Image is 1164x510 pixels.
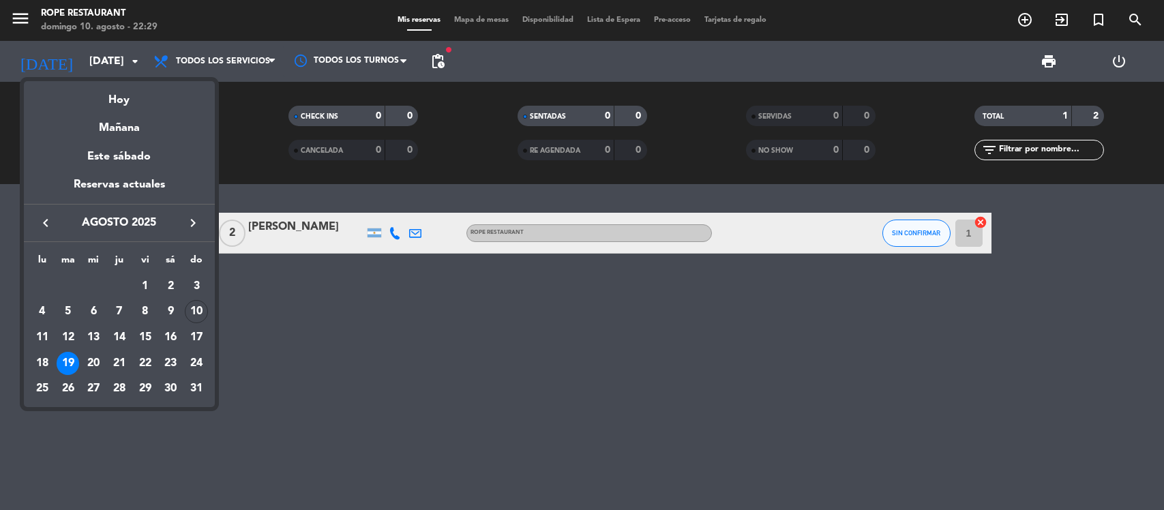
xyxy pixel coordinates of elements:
[158,325,184,350] td: 16 de agosto de 2025
[185,275,208,298] div: 3
[29,299,55,325] td: 4 de agosto de 2025
[29,252,55,273] th: lunes
[82,300,105,323] div: 6
[31,352,54,375] div: 18
[132,299,158,325] td: 8 de agosto de 2025
[158,299,184,325] td: 9 de agosto de 2025
[106,252,132,273] th: jueves
[106,376,132,402] td: 28 de agosto de 2025
[24,109,215,137] div: Mañana
[80,325,106,350] td: 13 de agosto de 2025
[29,325,55,350] td: 11 de agosto de 2025
[158,376,184,402] td: 30 de agosto de 2025
[134,326,157,349] div: 15
[55,325,81,350] td: 12 de agosto de 2025
[132,350,158,376] td: 22 de agosto de 2025
[183,376,209,402] td: 31 de agosto de 2025
[55,350,81,376] td: 19 de agosto de 2025
[106,350,132,376] td: 21 de agosto de 2025
[58,214,181,232] span: agosto 2025
[57,352,80,375] div: 19
[24,176,215,204] div: Reservas actuales
[181,214,205,232] button: keyboard_arrow_right
[132,376,158,402] td: 29 de agosto de 2025
[57,377,80,400] div: 26
[55,299,81,325] td: 5 de agosto de 2025
[159,300,182,323] div: 9
[24,138,215,176] div: Este sábado
[80,299,106,325] td: 6 de agosto de 2025
[159,275,182,298] div: 2
[134,352,157,375] div: 22
[159,326,182,349] div: 16
[80,350,106,376] td: 20 de agosto de 2025
[55,376,81,402] td: 26 de agosto de 2025
[55,252,81,273] th: martes
[108,377,131,400] div: 28
[158,273,184,299] td: 2 de agosto de 2025
[183,325,209,350] td: 17 de agosto de 2025
[80,252,106,273] th: miércoles
[29,350,55,376] td: 18 de agosto de 2025
[38,215,54,231] i: keyboard_arrow_left
[132,325,158,350] td: 15 de agosto de 2025
[185,300,208,323] div: 10
[106,299,132,325] td: 7 de agosto de 2025
[106,325,132,350] td: 14 de agosto de 2025
[57,326,80,349] div: 12
[185,215,201,231] i: keyboard_arrow_right
[183,252,209,273] th: domingo
[159,352,182,375] div: 23
[185,377,208,400] div: 31
[132,252,158,273] th: viernes
[185,326,208,349] div: 17
[134,300,157,323] div: 8
[82,326,105,349] div: 13
[57,300,80,323] div: 5
[31,326,54,349] div: 11
[24,81,215,109] div: Hoy
[82,352,105,375] div: 20
[183,273,209,299] td: 3 de agosto de 2025
[31,377,54,400] div: 25
[29,376,55,402] td: 25 de agosto de 2025
[82,377,105,400] div: 27
[132,273,158,299] td: 1 de agosto de 2025
[108,300,131,323] div: 7
[108,326,131,349] div: 14
[31,300,54,323] div: 4
[158,252,184,273] th: sábado
[158,350,184,376] td: 23 de agosto de 2025
[159,377,182,400] div: 30
[185,352,208,375] div: 24
[134,377,157,400] div: 29
[108,352,131,375] div: 21
[183,299,209,325] td: 10 de agosto de 2025
[33,214,58,232] button: keyboard_arrow_left
[80,376,106,402] td: 27 de agosto de 2025
[134,275,157,298] div: 1
[29,273,132,299] td: AGO.
[183,350,209,376] td: 24 de agosto de 2025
